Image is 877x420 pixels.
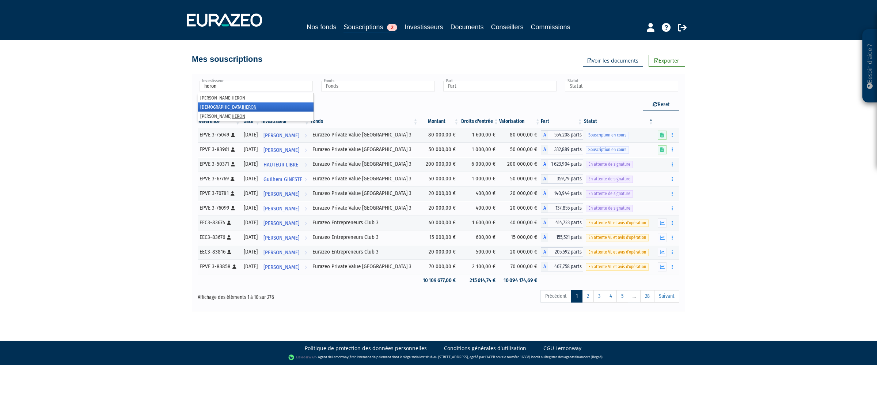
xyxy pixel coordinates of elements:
[419,259,460,274] td: 70 000,00 €
[243,146,258,153] div: [DATE]
[332,355,349,359] a: Lemonway
[231,133,235,137] i: [Français] Personne physique
[419,274,460,287] td: 10 109 677,00 €
[304,202,307,215] i: Voir l'investisseur
[499,245,541,259] td: 20 000,00 €
[548,174,583,184] span: 359,79 parts
[459,259,499,274] td: 2 100,00 €
[232,95,245,101] em: HERON
[491,22,524,32] a: Conseillers
[586,176,633,183] span: En attente de signature
[541,233,583,242] div: A - Eurazeo Entrepreneurs Club 3
[444,345,526,352] a: Conditions générales d'utilisation
[261,115,310,128] th: Investisseur: activer pour trier la colonne par ordre croissant
[304,143,307,157] i: Voir l'investisseur
[310,115,419,128] th: Fonds: activer pour trier la colonne par ordre croissant
[545,355,603,359] a: Registre des agents financiers (Regafi)
[243,104,257,110] em: HERON
[263,202,299,215] span: [PERSON_NAME]
[419,245,460,259] td: 20 000,00 €
[187,14,262,27] img: 1732889491-logotype_eurazeo_blanc_rvb.png
[312,175,416,183] div: Eurazeo Private Value [GEOGRAPHIC_DATA] 3
[231,147,235,152] i: [Français] Personne physique
[312,146,416,153] div: Eurazeo Private Value [GEOGRAPHIC_DATA] 3
[548,160,583,169] span: 1 623,904 parts
[192,55,262,64] h4: Mes souscriptions
[571,290,582,303] a: 1
[261,142,310,157] a: [PERSON_NAME]
[499,215,541,230] td: 40 000,00 €
[343,22,397,33] a: Souscriptions2
[541,160,548,169] span: A
[459,230,499,245] td: 600,00 €
[304,158,307,172] i: Voir l'investisseur
[541,247,548,257] span: A
[231,177,235,181] i: [Français] Personne physique
[541,218,583,228] div: A - Eurazeo Entrepreneurs Club 3
[312,219,416,226] div: Eurazeo Entrepreneurs Club 3
[263,187,299,201] span: [PERSON_NAME]
[541,189,583,198] div: A - Eurazeo Private Value Europe 3
[261,245,310,259] a: [PERSON_NAME]
[548,218,583,228] span: 414,723 parts
[459,128,499,142] td: 1 600,00 €
[586,220,649,226] span: En attente VL et avis d'opération
[541,174,548,184] span: A
[263,143,299,157] span: [PERSON_NAME]
[605,290,617,303] a: 4
[200,233,238,241] div: EEC3-83676
[583,115,654,128] th: Statut : activer pour trier la colonne par ordre d&eacute;croissant
[243,190,258,197] div: [DATE]
[459,245,499,259] td: 500,00 €
[312,204,416,212] div: Eurazeo Private Value [GEOGRAPHIC_DATA] 3
[541,203,583,213] div: A - Eurazeo Private Value Europe 3
[548,262,583,271] span: 467,758 parts
[263,158,298,172] span: HAUTEUR LIBRE
[198,289,392,301] div: Affichage des éléments 1 à 10 sur 276
[541,145,583,154] div: A - Eurazeo Private Value Europe 3
[583,55,643,67] a: Voir les documents
[459,172,499,186] td: 1 000,00 €
[200,175,238,183] div: EPVE 3-67769
[312,263,416,270] div: Eurazeo Private Value [GEOGRAPHIC_DATA] 3
[419,215,460,230] td: 40 000,00 €
[261,128,310,142] a: [PERSON_NAME]
[459,186,499,201] td: 400,00 €
[543,345,581,352] a: CGU Lemonway
[263,173,302,186] span: Guilhem GINESTE
[548,189,583,198] span: 140,944 parts
[548,233,583,242] span: 155,521 parts
[640,290,654,303] a: 28
[586,249,649,256] span: En attente VL et avis d'opération
[616,290,628,303] a: 5
[499,128,541,142] td: 80 000,00 €
[499,172,541,186] td: 50 000,00 €
[582,290,594,303] a: 2
[419,201,460,215] td: 20 000,00 €
[200,146,238,153] div: EPVE 3-83961
[586,234,649,241] span: En attente VL et avis d'opération
[531,22,570,32] a: Commissions
[541,218,548,228] span: A
[243,233,258,241] div: [DATE]
[548,247,583,257] span: 205,592 parts
[261,215,310,230] a: [PERSON_NAME]
[304,231,307,245] i: Voir l'investisseur
[243,131,258,139] div: [DATE]
[586,263,649,270] span: En attente VL et avis d'opération
[541,130,548,140] span: A
[261,259,310,274] a: [PERSON_NAME]
[499,142,541,157] td: 50 000,00 €
[200,263,238,270] div: EPVE 3-83858
[586,146,629,153] span: Souscription en cours
[227,221,231,225] i: [Français] Personne physique
[304,217,307,230] i: Voir l'investisseur
[593,290,605,303] a: 3
[312,160,416,168] div: Eurazeo Private Value [GEOGRAPHIC_DATA] 3
[312,131,416,139] div: Eurazeo Private Value [GEOGRAPHIC_DATA] 3
[200,219,238,226] div: EEC3-83674
[387,24,397,31] span: 2
[200,131,238,139] div: EPVE 3-75049
[261,201,310,215] a: [PERSON_NAME]
[459,201,499,215] td: 400,00 €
